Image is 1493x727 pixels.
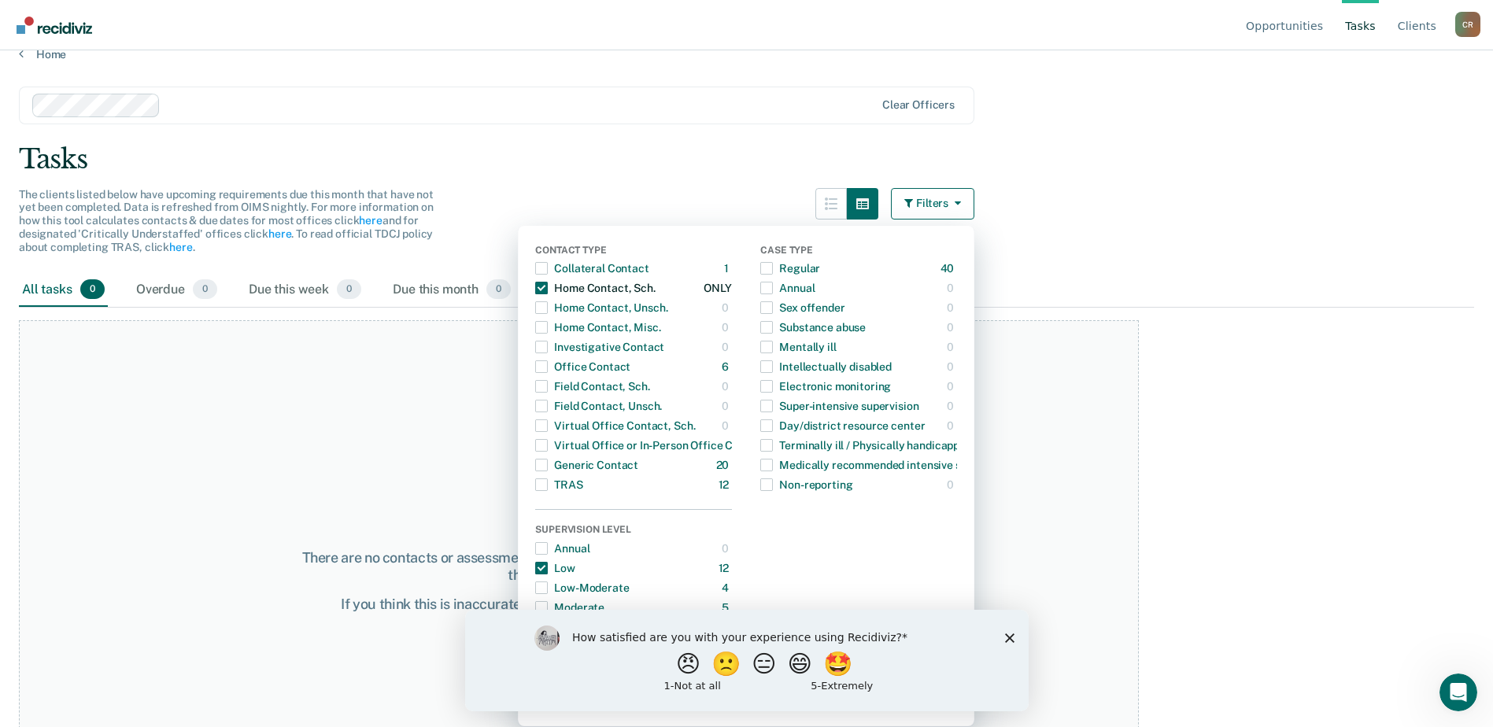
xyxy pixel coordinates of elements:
[17,17,92,34] img: Recidiviz
[760,334,836,360] div: Mentally ill
[760,452,1013,478] div: Medically recommended intensive supervision
[535,575,629,600] div: Low-Moderate
[947,354,957,379] div: 0
[535,256,649,281] div: Collateral Contact
[465,610,1029,711] iframe: Survey by Kim from Recidiviz
[760,295,844,320] div: Sex offender
[535,555,575,581] div: Low
[535,433,767,458] div: Virtual Office or In-Person Office Contact
[337,279,361,300] span: 0
[716,452,733,478] div: 20
[19,188,434,253] span: The clients listed below have upcoming requirements due this month that have not yet been complet...
[535,595,604,620] div: Moderate
[760,374,891,399] div: Electronic monitoring
[947,295,957,320] div: 0
[535,354,630,379] div: Office Contact
[722,295,732,320] div: 0
[722,374,732,399] div: 0
[941,256,958,281] div: 40
[722,413,732,438] div: 0
[760,393,918,419] div: Super-intensive supervision
[390,273,514,308] div: Due this month0
[704,275,732,301] div: ONLY
[133,273,220,308] div: Overdue0
[760,354,892,379] div: Intellectually disabled
[760,472,852,497] div: Non-reporting
[722,536,732,561] div: 0
[535,245,732,259] div: Contact Type
[535,275,655,301] div: Home Contact, Sch.
[760,256,820,281] div: Regular
[535,472,582,497] div: TRAS
[947,413,957,438] div: 0
[722,393,732,419] div: 0
[947,275,957,301] div: 0
[359,214,382,227] a: here
[19,273,108,308] div: All tasks0
[535,524,732,538] div: Supervision Level
[947,315,957,340] div: 0
[268,227,291,240] a: here
[246,273,364,308] div: Due this week0
[947,472,957,497] div: 0
[722,595,732,620] div: 5
[760,275,815,301] div: Annual
[169,241,192,253] a: here
[486,279,511,300] span: 0
[722,334,732,360] div: 0
[19,47,1474,61] a: Home
[760,413,925,438] div: Day/district resource center
[719,555,733,581] div: 12
[535,374,649,399] div: Field Contact, Sch.
[1439,673,1477,711] iframe: Intercom live chat
[193,279,217,300] span: 0
[535,452,638,478] div: Generic Contact
[80,279,105,300] span: 0
[1455,12,1480,37] div: C R
[535,334,664,360] div: Investigative Contact
[722,354,732,379] div: 6
[299,596,858,629] div: If you think this is inaccurate, please contact support at .
[1455,12,1480,37] button: Profile dropdown button
[947,393,957,419] div: 0
[535,295,667,320] div: Home Contact, Unsch.
[882,98,955,112] div: Clear officers
[719,472,733,497] div: 12
[299,549,858,583] div: There are no contacts or assessments currently overdue or due within the next month for the selec...
[535,393,662,419] div: Field Contact, Unsch.
[891,188,974,220] button: Filters
[535,315,660,340] div: Home Contact, Misc.
[19,143,1474,175] div: Tasks
[947,374,957,399] div: 0
[760,315,866,340] div: Substance abuse
[722,575,732,600] div: 4
[535,413,695,438] div: Virtual Office Contact, Sch.
[722,315,732,340] div: 0
[760,433,972,458] div: Terminally ill / Physically handicapped
[760,245,957,259] div: Case Type
[724,256,732,281] div: 1
[947,334,957,360] div: 0
[535,536,589,561] div: Annual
